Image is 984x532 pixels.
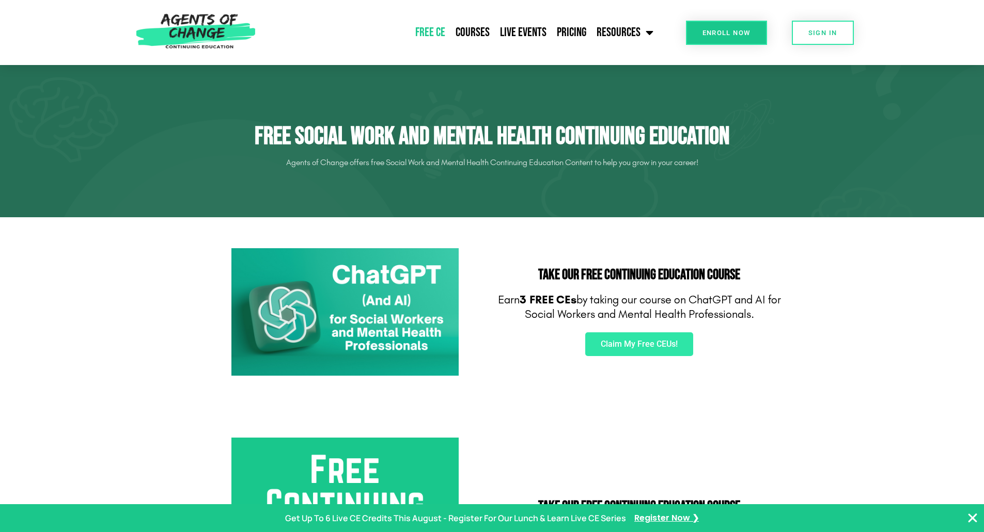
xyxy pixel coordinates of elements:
h2: Take Our FREE Continuing Education Course [497,268,782,282]
button: Close Banner [966,512,979,524]
a: Free CE [410,20,450,45]
a: Resources [591,20,659,45]
p: Agents of Change offers free Social Work and Mental Health Continuing Education Content to help y... [203,154,782,171]
span: SIGN IN [808,29,837,36]
a: Live Events [495,20,552,45]
b: 3 FREE CEs [520,293,576,307]
h1: Free Social Work and Mental Health Continuing Education [203,122,782,152]
a: Enroll Now [686,21,767,45]
h2: Take Our FREE Continuing Education Course [497,499,782,514]
a: Pricing [552,20,591,45]
nav: Menu [261,20,659,45]
span: Enroll Now [702,29,751,36]
a: SIGN IN [792,21,854,45]
a: Claim My Free CEUs! [585,332,693,356]
a: Register Now ❯ [634,511,699,526]
p: Earn by taking our course on ChatGPT and AI for Social Workers and Mental Health Professionals. [497,293,782,322]
a: Courses [450,20,495,45]
span: Claim My Free CEUs! [601,340,678,348]
p: Get Up To 6 Live CE Credits This August - Register For Our Lunch & Learn Live CE Series [285,511,626,526]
